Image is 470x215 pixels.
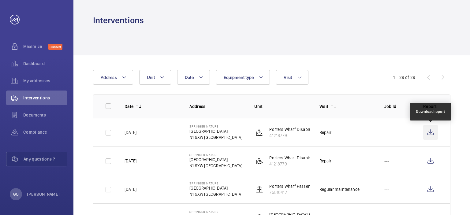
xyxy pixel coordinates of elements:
span: Any questions ? [24,156,67,162]
img: elevator.svg [256,186,263,193]
img: platform_lift.svg [256,157,263,165]
p: GO [13,191,19,197]
span: Unit [147,75,155,80]
p: Date [125,103,133,109]
p: 41218779 [269,132,321,139]
span: Discover [48,44,62,50]
p: Springer Nature [189,181,242,185]
p: Springer Nature [189,153,242,157]
span: Address [101,75,117,80]
p: 75510417 [269,189,337,195]
button: Address [93,70,133,85]
p: Unit [254,103,309,109]
p: Porters Wharf Passenger Lift (4FLR) [269,183,337,189]
div: Repair [319,129,332,135]
div: Regular maintenance [319,186,360,192]
p: Springer Nature [189,210,242,213]
button: Unit [139,70,171,85]
p: N1 9XW [GEOGRAPHIC_DATA] [189,163,242,169]
p: 41218779 [269,161,321,167]
p: Job Id [384,103,413,109]
p: Porters Wharf Disabled Lift [269,126,321,132]
p: N1 9XW [GEOGRAPHIC_DATA] [189,134,242,140]
button: Equipment type [216,70,270,85]
span: Date [185,75,194,80]
p: Address [189,103,244,109]
p: N1 9XW [GEOGRAPHIC_DATA] [189,191,242,197]
p: [DATE] [125,129,136,135]
p: [GEOGRAPHIC_DATA] [189,185,242,191]
div: Repair [319,158,332,164]
span: Compliance [23,129,67,135]
span: My addresses [23,78,67,84]
p: [GEOGRAPHIC_DATA] [189,157,242,163]
p: Springer Nature [189,124,242,128]
h1: Interventions [93,15,144,26]
span: Equipment type [224,75,254,80]
div: Download report [416,109,445,114]
button: Date [177,70,210,85]
p: --- [384,129,389,135]
p: --- [384,158,389,164]
div: 1 – 29 of 29 [393,74,415,80]
img: platform_lift.svg [256,129,263,136]
button: Visit [276,70,308,85]
span: Documents [23,112,67,118]
span: Visit [284,75,292,80]
span: Maximize [23,43,48,50]
p: [DATE] [125,186,136,192]
p: Visit [319,103,329,109]
p: Porters Wharf Disabled Lift [269,155,321,161]
span: Interventions [23,95,67,101]
p: --- [384,186,389,192]
p: [DATE] [125,158,136,164]
p: [GEOGRAPHIC_DATA] [189,128,242,134]
span: Dashboard [23,61,67,67]
p: [PERSON_NAME] [27,191,60,197]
